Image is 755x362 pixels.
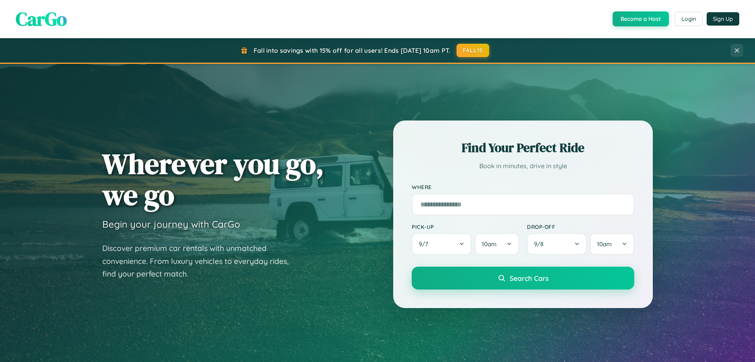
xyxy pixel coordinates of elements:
[412,160,634,172] p: Book in minutes, drive in style
[527,223,634,230] label: Drop-off
[254,46,451,54] span: Fall into savings with 15% off for all users! Ends [DATE] 10am PT.
[534,240,547,248] span: 9 / 8
[412,267,634,290] button: Search Cars
[412,233,471,255] button: 9/7
[102,218,240,230] h3: Begin your journey with CarGo
[102,148,324,210] h1: Wherever you go, we go
[412,223,519,230] label: Pick-up
[590,233,634,255] button: 10am
[457,44,490,57] button: FALL15
[412,184,634,190] label: Where
[16,6,67,32] span: CarGo
[102,242,299,280] p: Discover premium car rentals with unmatched convenience. From luxury vehicles to everyday rides, ...
[527,233,587,255] button: 9/8
[412,139,634,156] h2: Find Your Perfect Ride
[707,12,739,26] button: Sign Up
[419,240,432,248] span: 9 / 7
[482,240,497,248] span: 10am
[475,233,519,255] button: 10am
[510,274,549,282] span: Search Cars
[613,11,669,26] button: Become a Host
[597,240,612,248] span: 10am
[675,12,703,26] button: Login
